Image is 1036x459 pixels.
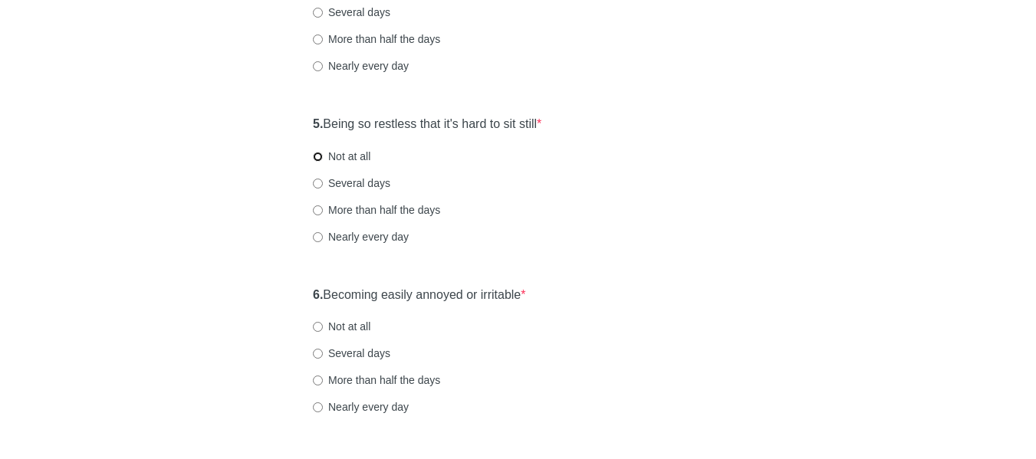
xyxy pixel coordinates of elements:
[313,346,390,361] label: Several days
[313,116,541,133] label: Being so restless that it's hard to sit still
[313,34,323,44] input: More than half the days
[313,229,409,244] label: Nearly every day
[313,322,323,332] input: Not at all
[313,349,323,359] input: Several days
[313,287,526,304] label: Becoming easily annoyed or irritable
[313,152,323,162] input: Not at all
[313,58,409,74] label: Nearly every day
[313,149,370,164] label: Not at all
[313,117,323,130] strong: 5.
[313,402,323,412] input: Nearly every day
[313,202,440,218] label: More than half the days
[313,375,323,385] input: More than half the days
[313,61,323,71] input: Nearly every day
[313,205,323,215] input: More than half the days
[313,175,390,191] label: Several days
[313,288,323,301] strong: 6.
[313,399,409,415] label: Nearly every day
[313,319,370,334] label: Not at all
[313,372,440,388] label: More than half the days
[313,179,323,189] input: Several days
[313,8,323,18] input: Several days
[313,31,440,47] label: More than half the days
[313,5,390,20] label: Several days
[313,232,323,242] input: Nearly every day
